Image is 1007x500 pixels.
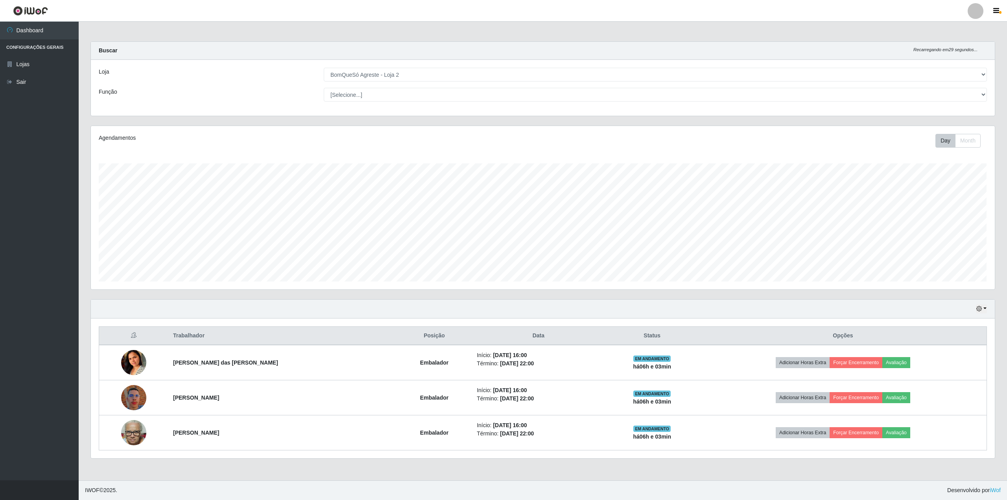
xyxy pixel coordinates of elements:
[913,47,977,52] i: Recarregando em 29 segundos...
[173,430,219,436] strong: [PERSON_NAME]
[99,88,117,96] label: Função
[882,357,910,368] button: Avaliação
[472,327,605,345] th: Data
[99,68,109,76] label: Loja
[500,430,534,437] time: [DATE] 22:00
[882,392,910,403] button: Avaliação
[493,352,527,358] time: [DATE] 16:00
[882,427,910,438] button: Avaliação
[99,47,117,54] strong: Buscar
[633,363,671,370] strong: há 06 h e 03 min
[121,338,146,387] img: 1672880944007.jpeg
[633,426,671,432] span: EM ANDAMENTO
[99,134,462,142] div: Agendamentos
[947,486,1001,494] span: Desenvolvido por
[13,6,48,16] img: CoreUI Logo
[935,134,981,148] div: First group
[633,391,671,397] span: EM ANDAMENTO
[830,427,882,438] button: Forçar Encerramento
[477,430,600,438] li: Término:
[493,422,527,428] time: [DATE] 16:00
[633,433,671,440] strong: há 06 h e 03 min
[85,487,100,493] span: IWOF
[121,416,146,450] img: 1721517353496.jpeg
[699,327,987,345] th: Opções
[776,427,830,438] button: Adicionar Horas Extra
[935,134,955,148] button: Day
[121,375,146,420] img: 1690047779776.jpeg
[477,394,600,403] li: Término:
[477,421,600,430] li: Início:
[830,392,882,403] button: Forçar Encerramento
[493,387,527,393] time: [DATE] 16:00
[168,327,397,345] th: Trabalhador
[477,386,600,394] li: Início:
[173,359,278,366] strong: [PERSON_NAME] das [PERSON_NAME]
[776,392,830,403] button: Adicionar Horas Extra
[477,351,600,359] li: Início:
[830,357,882,368] button: Forçar Encerramento
[477,359,600,368] li: Término:
[633,398,671,405] strong: há 06 h e 03 min
[420,394,448,401] strong: Embalador
[633,356,671,362] span: EM ANDAMENTO
[776,357,830,368] button: Adicionar Horas Extra
[935,134,987,148] div: Toolbar with button groups
[397,327,472,345] th: Posição
[605,327,699,345] th: Status
[85,486,117,494] span: © 2025 .
[420,359,448,366] strong: Embalador
[500,395,534,402] time: [DATE] 22:00
[990,487,1001,493] a: iWof
[420,430,448,436] strong: Embalador
[500,360,534,367] time: [DATE] 22:00
[955,134,981,148] button: Month
[173,394,219,401] strong: [PERSON_NAME]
